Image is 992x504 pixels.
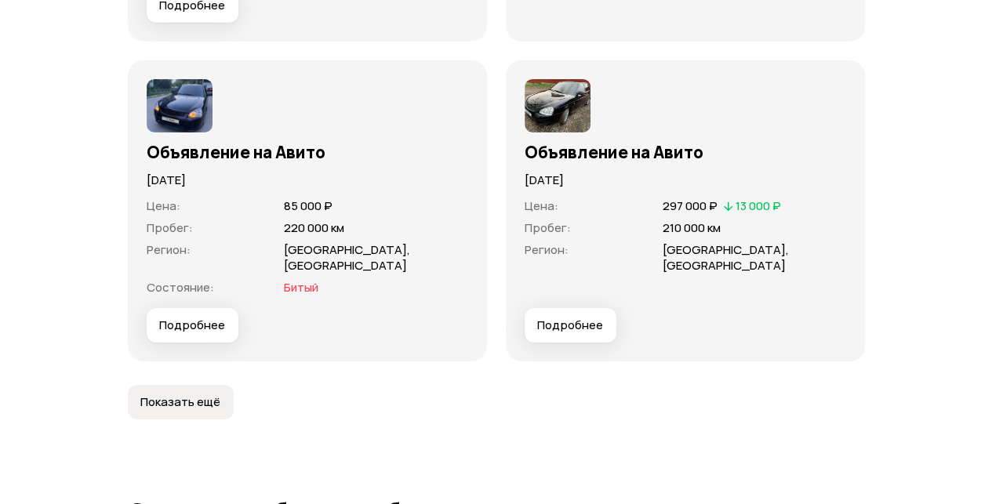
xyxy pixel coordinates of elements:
span: Регион : [525,241,569,258]
span: Цена : [147,198,180,214]
span: 210 000 км [662,219,720,236]
span: Регион : [147,241,191,258]
span: 13 000 ₽ [735,198,780,214]
span: Показать ещё [140,394,220,410]
span: Цена : [525,198,558,214]
span: Состояние : [147,279,214,296]
h3: Объявление на Авито [147,142,468,162]
span: 85 000 ₽ [284,198,332,214]
span: 297 000 ₽ [662,198,717,214]
span: Подробнее [159,317,225,333]
span: [GEOGRAPHIC_DATA], [GEOGRAPHIC_DATA] [662,241,788,274]
button: Подробнее [147,308,238,343]
h3: Объявление на Авито [525,142,846,162]
span: Подробнее [537,317,603,333]
span: Пробег : [525,219,571,236]
p: [DATE] [525,172,846,189]
span: 220 000 км [284,219,344,236]
button: Подробнее [525,308,616,343]
span: Битый [284,279,318,296]
p: [DATE] [147,172,468,189]
span: Пробег : [147,219,193,236]
button: Показать ещё [128,385,234,419]
span: [GEOGRAPHIC_DATA], [GEOGRAPHIC_DATA] [284,241,410,274]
